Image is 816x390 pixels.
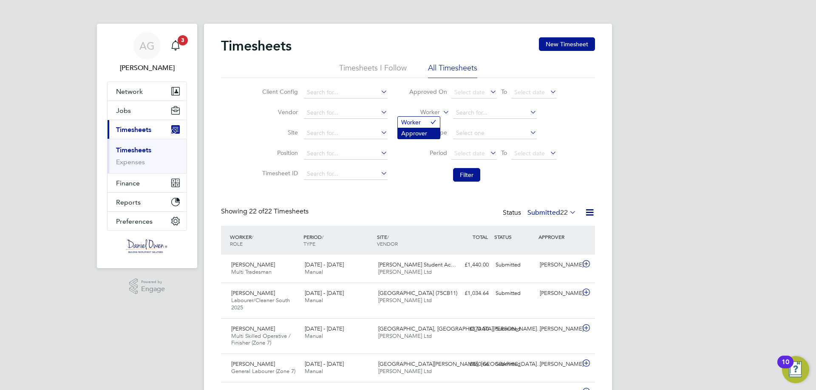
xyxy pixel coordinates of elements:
[514,88,545,96] span: Select date
[249,207,264,216] span: 22 of
[378,289,457,297] span: [GEOGRAPHIC_DATA] (75CB11)
[108,174,187,192] button: Finance
[322,233,323,240] span: /
[97,24,197,268] nav: Main navigation
[378,297,432,304] span: [PERSON_NAME] Ltd
[108,82,187,101] button: Network
[499,86,510,97] span: To
[453,107,537,119] input: Search for...
[107,239,187,253] a: Go to home page
[305,360,344,368] span: [DATE] - [DATE]
[492,229,536,244] div: STATUS
[107,32,187,73] a: AG[PERSON_NAME]
[398,128,440,139] li: Approver
[231,332,291,347] span: Multi Skilled Operative / Finisher (Zone 7)
[221,207,310,216] div: Showing
[167,32,184,59] a: 3
[492,357,536,371] div: Submitted
[231,289,275,297] span: [PERSON_NAME]
[260,108,298,116] label: Vendor
[428,63,477,78] li: All Timesheets
[305,297,323,304] span: Manual
[409,149,447,157] label: Period
[305,289,344,297] span: [DATE] - [DATE]
[249,207,309,216] span: 22 Timesheets
[108,120,187,139] button: Timesheets
[339,63,407,78] li: Timesheets I Follow
[116,179,140,187] span: Finance
[527,208,576,217] label: Submitted
[116,87,143,95] span: Network
[231,368,295,375] span: General Labourer (Zone 7)
[305,368,323,375] span: Manual
[536,258,581,272] div: [PERSON_NAME]
[108,101,187,120] button: Jobs
[448,258,492,272] div: £1,440.00
[378,332,432,339] span: [PERSON_NAME] Ltd
[260,169,298,177] label: Timesheet ID
[305,325,344,332] span: [DATE] - [DATE]
[398,117,440,128] li: Worker
[492,286,536,300] div: Submitted
[230,240,243,247] span: ROLE
[126,239,168,253] img: danielowen-logo-retina.png
[116,198,141,206] span: Reports
[453,168,480,182] button: Filter
[378,261,456,268] span: [PERSON_NAME] Student Ac…
[116,146,151,154] a: Timesheets
[116,107,131,115] span: Jobs
[539,37,595,51] button: New Timesheet
[378,368,432,375] span: [PERSON_NAME] Ltd
[305,332,323,339] span: Manual
[305,261,344,268] span: [DATE] - [DATE]
[116,126,151,134] span: Timesheets
[260,129,298,136] label: Site
[116,158,145,166] a: Expenses
[228,229,301,251] div: WORKER
[178,35,188,45] span: 3
[448,357,492,371] div: £860.66
[402,108,440,117] label: Worker
[453,127,537,139] input: Select one
[116,217,153,225] span: Preferences
[231,297,290,311] span: Labourer/Cleaner South 2025
[473,233,488,240] span: TOTAL
[107,63,187,73] span: Amy Garcia
[304,168,388,180] input: Search for...
[304,87,388,98] input: Search for...
[387,233,389,240] span: /
[492,322,536,336] div: Submitted
[141,278,165,286] span: Powered by
[448,286,492,300] div: £1,034.64
[305,268,323,275] span: Manual
[129,278,165,295] a: Powered byEngage
[231,261,275,268] span: [PERSON_NAME]
[108,212,187,230] button: Preferences
[108,193,187,211] button: Reports
[536,229,581,244] div: APPROVER
[108,139,187,173] div: Timesheets
[514,149,545,157] span: Select date
[536,286,581,300] div: [PERSON_NAME]
[536,357,581,371] div: [PERSON_NAME]
[782,356,809,383] button: Open Resource Center, 10 new notifications
[139,40,155,51] span: AG
[377,240,398,247] span: VENDOR
[454,88,485,96] span: Select date
[782,362,789,373] div: 10
[303,240,315,247] span: TYPE
[304,148,388,160] input: Search for...
[231,325,275,332] span: [PERSON_NAME]
[375,229,448,251] div: SITE
[260,149,298,157] label: Position
[454,149,485,157] span: Select date
[536,322,581,336] div: [PERSON_NAME]
[304,127,388,139] input: Search for...
[260,88,298,95] label: Client Config
[503,207,578,219] div: Status
[492,258,536,272] div: Submitted
[231,268,272,275] span: Multi Tradesman
[252,233,253,240] span: /
[304,107,388,119] input: Search for...
[378,325,542,332] span: [GEOGRAPHIC_DATA], [GEOGRAPHIC_DATA][PERSON_NAME]…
